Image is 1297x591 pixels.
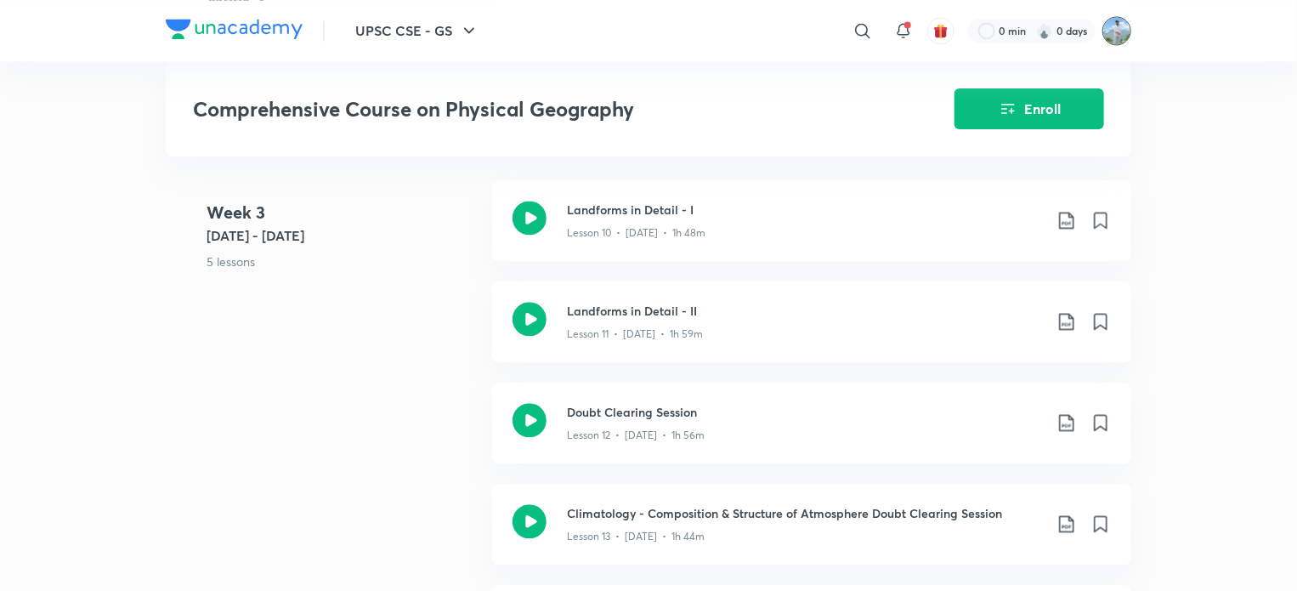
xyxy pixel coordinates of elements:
p: Lesson 11 • [DATE] • 1h 59m [567,327,703,342]
p: Lesson 10 • [DATE] • 1h 48m [567,225,705,241]
p: Lesson 13 • [DATE] • 1h 44m [567,529,705,544]
h3: Landforms in Detail - I [567,201,1043,219]
h3: Doubt Clearing Session [567,403,1043,421]
img: Aditya Prashar [1102,16,1131,45]
p: Lesson 12 • [DATE] • 1h 56m [567,428,705,443]
button: Enroll [954,88,1104,129]
img: Company Logo [166,19,303,39]
a: Landforms in Detail - IILesson 11 • [DATE] • 1h 59m [492,281,1131,383]
a: Landforms in Detail - ILesson 10 • [DATE] • 1h 48m [492,180,1131,281]
h5: [DATE] - [DATE] [207,225,479,246]
a: Company Logo [166,19,303,43]
h3: Landforms in Detail - II [567,302,1043,320]
h3: Climatology - Composition & Structure of Atmosphere Doubt Clearing Session [567,504,1043,522]
button: avatar [927,17,954,44]
img: avatar [933,23,949,38]
h3: Comprehensive Course on Physical Geography [193,97,858,122]
img: streak [1036,22,1053,39]
a: Climatology - Composition & Structure of Atmosphere Doubt Clearing SessionLesson 13 • [DATE] • 1h... [492,484,1131,585]
button: UPSC CSE - GS [345,14,490,48]
h4: Week 3 [207,200,479,225]
a: Doubt Clearing SessionLesson 12 • [DATE] • 1h 56m [492,383,1131,484]
p: 5 lessons [207,253,479,270]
